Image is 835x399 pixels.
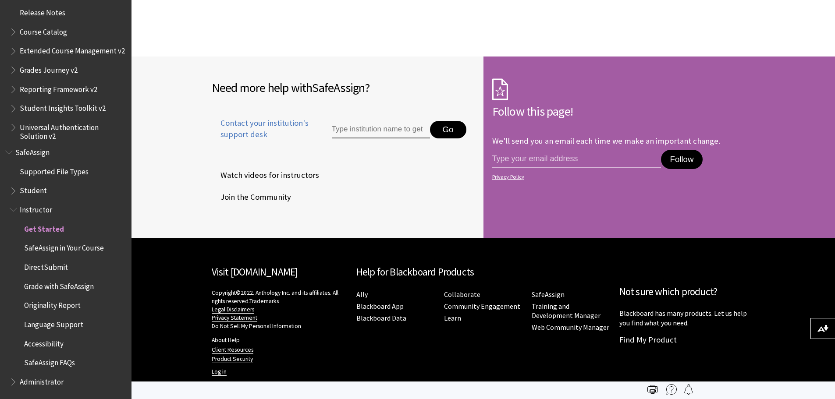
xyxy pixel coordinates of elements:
a: Learn [444,314,461,323]
span: Reporting Framework v2 [20,82,97,94]
span: Administrator [20,374,64,386]
span: Instructor [20,202,52,214]
a: Blackboard Data [356,314,406,323]
span: SafeAssign [312,80,365,95]
img: Subscription Icon [492,78,508,100]
span: Contact your institution's support desk [212,117,312,140]
a: Collaborate [444,290,480,299]
a: Privacy Policy [492,174,753,180]
span: Grade with SafeAssign [24,279,94,291]
a: Ally [356,290,368,299]
span: Universal Authentication Solution v2 [20,120,125,141]
span: Language Support [24,317,83,329]
span: Grades Journey v2 [20,63,78,74]
a: Log in [212,368,227,376]
a: Web Community Manager [532,323,609,332]
span: Accessibility [24,336,64,348]
span: Student [20,184,47,195]
button: Follow [661,150,702,169]
a: Do Not Sell My Personal Information [212,322,301,330]
span: Course Catalog [20,25,67,36]
p: Blackboard has many products. Let us help you find what you need. [619,308,755,328]
button: Go [430,121,466,138]
p: We'll send you an email each time we make an important change. [492,136,720,146]
span: Release Notes [20,5,65,17]
span: Watch videos for instructors [212,169,319,182]
a: Find My Product [619,335,677,345]
a: Watch videos for instructors [212,169,321,182]
a: Product Security [212,355,253,363]
img: More help [666,384,677,395]
p: Copyright©2022. Anthology Inc. and its affiliates. All rights reserved. [212,289,348,330]
span: Student Insights Toolkit v2 [20,101,106,113]
span: SafeAssign [15,145,50,157]
a: Trademarks [249,297,279,305]
a: Client Resources [212,346,253,354]
nav: Book outline for Blackboard SafeAssign [5,145,126,389]
span: SafeAssign in Your Course [24,241,104,253]
span: SafeAssign FAQs [24,356,75,367]
span: Supported File Types [20,164,89,176]
input: email address [492,150,661,168]
a: Contact your institution's support desk [212,117,312,151]
img: Follow this page [683,384,694,395]
a: Legal Disclaimers [212,306,254,314]
span: Join the Community [212,191,291,204]
a: Training and Development Manager [532,302,600,320]
h2: Not sure which product? [619,284,755,300]
h2: Help for Blackboard Products [356,265,611,280]
a: SafeAssign [532,290,565,299]
span: Originality Report [24,298,81,310]
a: Visit [DOMAIN_NAME] [212,265,298,278]
a: Community Engagement [444,302,520,311]
span: DirectSubmit [24,260,68,272]
span: Get Started [24,222,64,233]
a: About Help [212,336,240,344]
h2: Follow this page! [492,102,755,120]
span: Extended Course Management v2 [20,44,125,56]
a: Privacy Statement [212,314,257,322]
h2: Need more help with ? [212,78,475,97]
input: Type institution name to get support [332,121,430,138]
a: Blackboard App [356,302,404,311]
img: Print [647,384,658,395]
a: Join the Community [212,191,293,204]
